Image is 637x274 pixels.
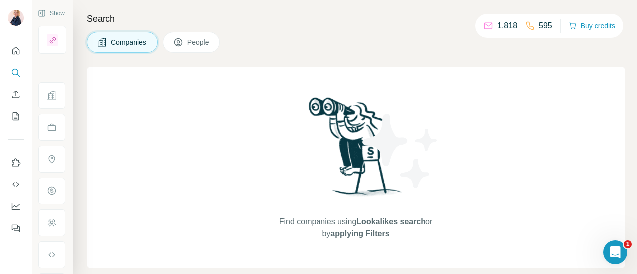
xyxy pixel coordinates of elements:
[569,19,615,33] button: Buy credits
[276,216,435,240] span: Find companies using or by
[87,12,625,26] h4: Search
[603,240,627,264] iframe: Intercom live chat
[304,95,408,206] img: Surfe Illustration - Woman searching with binoculars
[8,197,24,215] button: Dashboard
[8,107,24,125] button: My lists
[497,20,517,32] p: 1,818
[8,154,24,172] button: Use Surfe on LinkedIn
[624,240,632,248] span: 1
[187,37,210,47] span: People
[8,10,24,26] img: Avatar
[8,64,24,82] button: Search
[8,219,24,237] button: Feedback
[356,217,425,226] span: Lookalikes search
[330,229,389,238] span: applying Filters
[8,86,24,103] button: Enrich CSV
[8,42,24,60] button: Quick start
[356,106,445,196] img: Surfe Illustration - Stars
[539,20,552,32] p: 595
[111,37,147,47] span: Companies
[8,176,24,193] button: Use Surfe API
[31,6,72,21] button: Show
